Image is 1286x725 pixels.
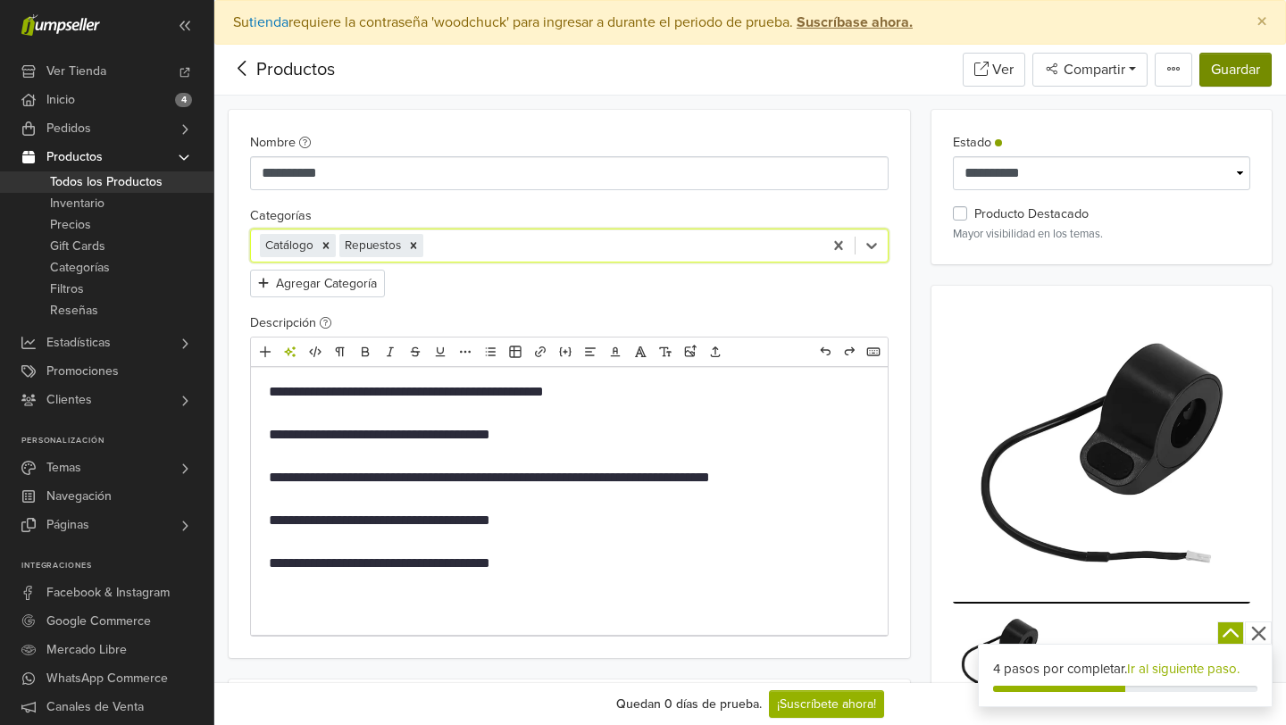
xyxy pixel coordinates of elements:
[793,13,913,31] a: Suscríbase ahora.
[1060,61,1125,79] span: Compartir
[769,690,884,718] a: ¡Suscríbete ahora!
[50,193,104,214] span: Inventario
[46,579,170,607] span: Facebook & Instagram
[250,206,312,226] label: Categorías
[46,86,75,114] span: Inicio
[50,279,84,300] span: Filtros
[616,695,762,713] div: Quedan 0 días de prueba.
[629,340,652,363] a: Fuente
[46,607,151,636] span: Google Commerce
[46,636,127,664] span: Mercado Libre
[704,340,727,363] a: Subir archivos
[953,607,1048,702] img: 140
[579,340,602,363] a: Alineación
[554,340,577,363] a: Incrustar
[229,56,335,83] div: Productos
[250,270,385,297] button: Agregar Categoría
[974,204,1089,224] label: Producto Destacado
[46,57,106,86] span: Ver Tienda
[529,340,552,363] a: Enlace
[50,257,110,279] span: Categorías
[50,171,163,193] span: Todos los Productos
[354,340,377,363] a: Negrita
[1239,1,1285,44] button: Close
[50,214,91,236] span: Precios
[46,329,111,357] span: Estadísticas
[250,313,331,333] label: Descripción
[1199,53,1272,87] button: Guardar
[654,340,677,363] a: Tamaño de fuente
[993,659,1257,679] div: 4 pasos por completar.
[379,340,402,363] a: Cursiva
[46,386,92,414] span: Clientes
[797,13,913,31] strong: Suscríbase ahora.
[963,53,1025,87] a: Ver
[316,234,336,257] div: Remove [object Object]
[429,340,452,363] a: Subrayado
[46,693,144,721] span: Canales de Venta
[953,133,1002,153] label: Estado
[50,300,98,321] span: Reseñas
[838,340,861,363] a: Rehacer
[265,238,313,253] span: Catálogo
[46,511,89,539] span: Páginas
[679,340,702,363] a: Subir imágenes
[46,664,168,693] span: WhatsApp Commerce
[404,340,427,363] a: Eliminado
[862,340,885,363] a: Atajos
[953,226,1250,243] p: Mayor visibilidad en los temas.
[254,340,277,363] a: Añadir
[404,234,423,257] div: Remove [object Object]
[329,340,352,363] a: Formato
[504,340,527,363] a: Tabla
[604,340,627,363] a: Color del texto
[46,114,91,143] span: Pedidos
[250,133,311,153] label: Nombre
[304,340,327,363] a: HTML
[1257,9,1267,35] span: ×
[953,307,1250,604] img: WhatsApp_20Image_202025-08-25_20at_2016.55.26.jpeg
[345,238,401,253] span: Repuestos
[249,13,288,31] a: tienda
[46,143,103,171] span: Productos
[21,436,213,446] p: Personalización
[21,561,213,571] p: Integraciones
[1032,53,1148,87] button: Compartir
[46,454,81,482] span: Temas
[814,340,837,363] a: Deshacer
[46,357,119,386] span: Promociones
[479,340,502,363] a: Lista
[46,482,112,511] span: Navegación
[175,93,192,107] span: 4
[1127,661,1240,677] a: Ir al siguiente paso.
[454,340,477,363] a: Más formato
[279,340,302,363] a: Herramientas de IA
[50,236,105,257] span: Gift Cards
